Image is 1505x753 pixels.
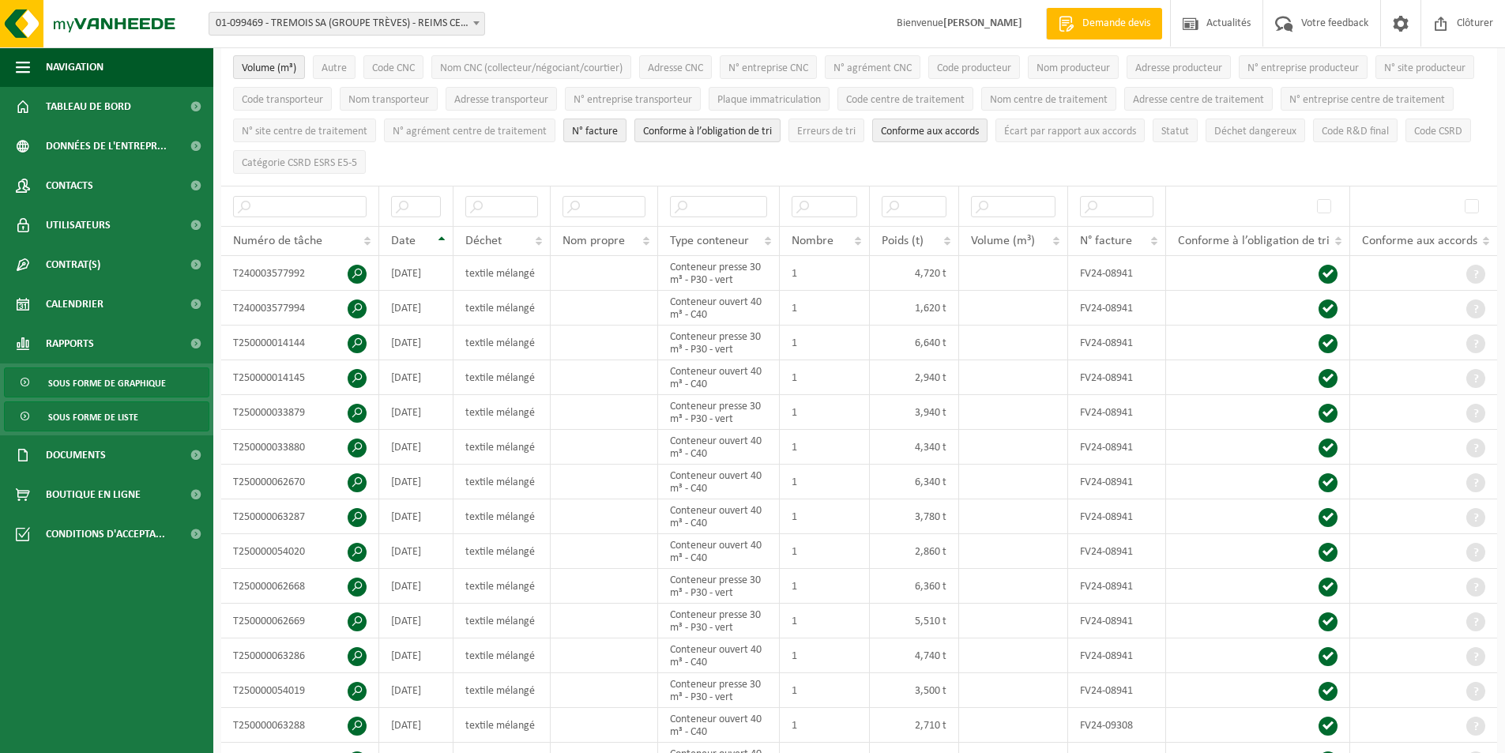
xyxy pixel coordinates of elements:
[453,326,551,360] td: textile mélangé
[46,166,93,205] span: Contacts
[658,395,781,430] td: Conteneur presse 30 m³ - P30 - vert
[446,87,557,111] button: Adresse transporteurAdresse transporteur: Activate to sort
[313,55,356,79] button: AutreAutre: Activate to sort
[1004,126,1136,137] span: Écart par rapport aux accords
[453,499,551,534] td: textile mélangé
[1384,62,1465,74] span: N° site producteur
[1405,119,1471,142] button: Code CSRDCode CSRD: Activate to sort
[46,514,165,554] span: Conditions d'accepta...
[221,534,379,569] td: T250000054020
[1068,534,1166,569] td: FV24-08941
[658,430,781,465] td: Conteneur ouvert 40 m³ - C40
[639,55,712,79] button: Adresse CNCAdresse CNC: Activate to sort
[221,360,379,395] td: T250000014145
[870,638,960,673] td: 4,740 t
[431,55,631,79] button: Nom CNC (collecteur/négociant/courtier)Nom CNC (collecteur/négociant/courtier): Activate to sort
[46,435,106,475] span: Documents
[242,126,367,137] span: N° site centre de traitement
[221,430,379,465] td: T250000033880
[1289,94,1445,106] span: N° entreprise centre de traitement
[379,430,453,465] td: [DATE]
[643,126,772,137] span: Conforme à l’obligation de tri
[1161,126,1189,137] span: Statut
[1068,673,1166,708] td: FV24-08941
[1068,360,1166,395] td: FV24-08941
[658,326,781,360] td: Conteneur presse 30 m³ - P30 - vert
[870,360,960,395] td: 2,940 t
[870,708,960,743] td: 2,710 t
[709,87,830,111] button: Plaque immatriculationPlaque immatriculation: Activate to sort
[780,604,869,638] td: 1
[242,62,296,74] span: Volume (m³)
[780,569,869,604] td: 1
[1046,8,1162,40] a: Demande devis
[1068,604,1166,638] td: FV24-08941
[780,256,869,291] td: 1
[870,395,960,430] td: 3,940 t
[971,235,1035,247] span: Volume (m³)
[453,465,551,499] td: textile mélangé
[233,55,305,79] button: Volume (m³)Volume (m³): Activate to sort
[780,395,869,430] td: 1
[833,62,912,74] span: N° agrément CNC
[453,604,551,638] td: textile mélangé
[453,638,551,673] td: textile mélangé
[465,235,502,247] span: Déchet
[379,499,453,534] td: [DATE]
[1375,55,1474,79] button: N° site producteurN° site producteur : Activate to sort
[46,284,103,324] span: Calendrier
[4,367,209,397] a: Sous forme de graphique
[1127,55,1231,79] button: Adresse producteurAdresse producteur: Activate to sort
[453,708,551,743] td: textile mélangé
[453,291,551,326] td: textile mélangé
[454,94,548,106] span: Adresse transporteur
[870,465,960,499] td: 6,340 t
[1124,87,1273,111] button: Adresse centre de traitementAdresse centre de traitement: Activate to sort
[322,62,347,74] span: Autre
[1068,326,1166,360] td: FV24-08941
[453,534,551,569] td: textile mélangé
[46,245,100,284] span: Contrat(s)
[780,673,869,708] td: 1
[837,87,973,111] button: Code centre de traitementCode centre de traitement: Activate to sort
[233,150,366,174] button: Catégorie CSRD ESRS E5-5Catégorie CSRD ESRS E5-5: Activate to sort
[379,465,453,499] td: [DATE]
[995,119,1145,142] button: Écart par rapport aux accordsÉcart par rapport aux accords: Activate to sort
[379,708,453,743] td: [DATE]
[391,235,416,247] span: Date
[1068,430,1166,465] td: FV24-08941
[780,326,869,360] td: 1
[1214,126,1296,137] span: Déchet dangereux
[1135,62,1222,74] span: Adresse producteur
[379,673,453,708] td: [DATE]
[562,235,625,247] span: Nom propre
[1080,235,1132,247] span: N° facture
[453,430,551,465] td: textile mélangé
[233,235,322,247] span: Numéro de tâche
[363,55,423,79] button: Code CNCCode CNC: Activate to sort
[648,62,703,74] span: Adresse CNC
[1068,569,1166,604] td: FV24-08941
[340,87,438,111] button: Nom transporteurNom transporteur: Activate to sort
[221,499,379,534] td: T250000063287
[780,638,869,673] td: 1
[1068,499,1166,534] td: FV24-08941
[870,499,960,534] td: 3,780 t
[379,569,453,604] td: [DATE]
[46,205,111,245] span: Utilisateurs
[46,324,94,363] span: Rapports
[379,534,453,569] td: [DATE]
[658,360,781,395] td: Conteneur ouvert 40 m³ - C40
[870,569,960,604] td: 6,360 t
[209,12,485,36] span: 01-099469 - TREMOIS SA (GROUPE TRÈVES) - REIMS CEDEX 2
[221,638,379,673] td: T250000063286
[221,395,379,430] td: T250000033879
[1206,119,1305,142] button: Déchet dangereux : Activate to sort
[658,499,781,534] td: Conteneur ouvert 40 m³ - C40
[872,119,988,142] button: Conforme aux accords : Activate to sort
[870,534,960,569] td: 2,860 t
[379,604,453,638] td: [DATE]
[48,402,138,432] span: Sous forme de liste
[870,604,960,638] td: 5,510 t
[658,604,781,638] td: Conteneur presse 30 m³ - P30 - vert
